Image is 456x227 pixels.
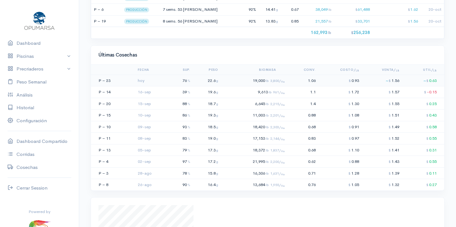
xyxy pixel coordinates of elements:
span: 0.91 [349,124,359,130]
span: lb [266,183,285,187]
span: 53 [PERSON_NAME] [178,7,218,12]
td: 17.2 [193,156,221,168]
sub: Ha [281,115,285,118]
span: $ [426,125,428,129]
small: g [216,159,218,164]
span: 0.58 [426,124,437,130]
span: $ [426,78,428,83]
small: % [187,102,190,106]
small: g [216,125,218,129]
div: 38,049 [303,6,332,13]
span: $ [408,7,410,12]
span: $ [426,171,428,176]
span: 93 [182,124,190,130]
span: $ [355,7,358,12]
span: 1.1 [310,89,316,95]
span: 1.72 [348,89,359,95]
span: 1.28 [348,170,359,176]
span: 0.25 [426,101,437,106]
span: 0.83 [308,136,316,141]
small: 08-sep [138,136,151,141]
div: 33,701 [335,18,370,24]
span: 1.57 [389,89,399,95]
sub: Ha [281,161,285,164]
span: PRODUCCIÓN [124,19,149,24]
span: 0.43 [426,112,437,118]
span: 90 [182,182,190,187]
span: $ [349,125,351,129]
span: lb [266,171,285,176]
td: 17.3 [193,144,221,156]
td: 16,306 [221,167,287,179]
td: P – 3 [91,167,126,179]
small: g [216,102,218,106]
th: Peso [193,65,221,75]
span: $ [389,136,391,141]
th: Conv. [287,65,318,75]
td: 15.8 [193,167,221,179]
span: 1.10 [348,147,359,153]
span: $ [351,30,353,35]
span: 0.63 [423,78,437,83]
span: 0.55 [426,136,437,141]
span: PRODUCCIÓN [124,7,149,12]
span: 961/ [273,90,285,94]
span: 0.62 [308,159,316,164]
small: g [216,90,218,94]
span: lb [266,136,285,141]
span: 0.68 [308,124,316,130]
sub: Ha [281,126,285,130]
span: $ [349,159,351,164]
div: 0.85 [282,18,299,24]
span: 8 sems. [163,18,177,24]
span: lb [269,90,285,94]
div: 21,557 [303,18,332,24]
td: P – 13 [91,144,126,156]
small: 28-ago [138,170,152,176]
span: $ [348,171,351,176]
small: % [187,183,190,187]
span: $ [426,136,428,141]
span: 1.41 [389,147,399,153]
span: 1,631/ [270,171,285,176]
small: % [187,78,190,83]
span: 83 [182,136,190,141]
span: 0.71 [308,170,316,176]
th: Biomasa [221,65,287,75]
span: 1.55 [389,101,399,106]
small: 02-sep [138,159,151,164]
span: $ [348,102,351,106]
td: P – 8 [91,179,126,190]
td: 9,613 [221,86,287,98]
sub: Ha [281,138,285,141]
span: 2,303/ [270,125,285,129]
span: 1,837/ [270,148,285,152]
small: 10-sep [138,112,151,118]
small: g [216,148,218,152]
span: 0.68 [308,147,316,153]
span: 2,215/ [270,102,285,106]
span: 39 [182,89,190,95]
small: g [216,113,218,117]
span: $ [355,19,358,23]
span: 1.49 [389,124,399,130]
span: $ [389,90,391,94]
span: 1.32 [389,182,399,187]
span: 0.31 [426,147,437,153]
small: 26-ago [138,182,152,187]
td: P – 14 [91,86,126,98]
span: $ [349,136,351,141]
span: 1.51 [389,112,399,118]
th: Util/ [402,65,444,75]
small: % [187,159,190,164]
span: $ [389,102,391,106]
small: % [187,90,190,94]
span: 2,144/ [270,136,285,141]
td: 19,000 [221,75,287,86]
span: $ [426,159,428,164]
td: 18.5 [193,121,221,133]
span: 20-oct [428,18,441,24]
span: 0.55 [426,159,437,164]
small: hoy [138,78,144,83]
small: % [187,136,190,141]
